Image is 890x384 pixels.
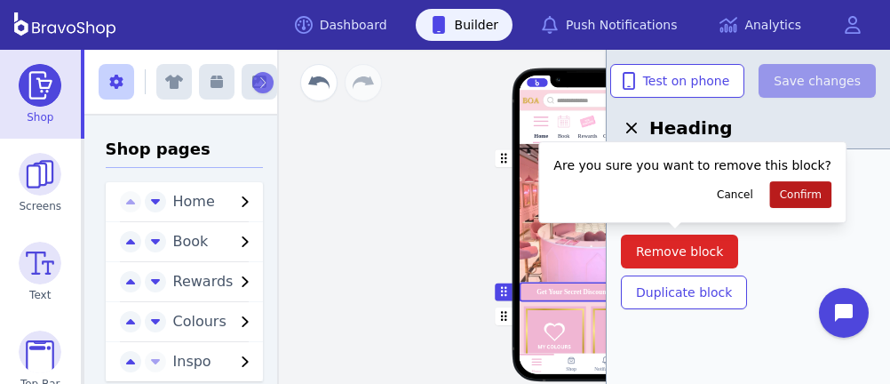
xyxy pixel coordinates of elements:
[553,156,831,208] div: Are you sure you want to remove this block?
[281,9,401,41] a: Dashboard
[717,188,753,202] span: Cancel
[14,12,115,37] img: BravoShop
[621,235,738,268] button: Remove block
[29,288,51,302] span: Text
[636,284,732,301] span: Duplicate block
[534,133,548,140] div: Home
[173,193,215,210] span: Home
[173,233,209,250] span: Book
[166,271,264,292] button: Rewards
[621,116,876,140] h2: Heading
[166,351,264,372] button: Inspo
[527,9,691,41] a: Push Notifications
[173,313,226,330] span: Colours
[603,133,621,140] div: Colours
[774,72,861,90] span: Save changes
[166,311,264,332] button: Colours
[558,133,569,140] div: Book
[106,137,264,168] h3: Shop pages
[707,181,763,208] button: Cancel
[625,72,730,90] span: Test on phone
[594,366,616,372] div: Notifations
[636,243,723,260] span: Remove block
[173,353,211,370] span: Inspo
[770,181,831,208] button: Confirm
[166,191,264,212] button: Home
[27,110,53,124] span: Shop
[416,9,513,41] a: Builder
[759,64,876,98] button: Save changes
[531,369,541,373] div: Home
[610,64,745,98] button: Test on phone
[566,366,576,372] div: Shop
[166,231,264,252] button: Book
[173,273,234,290] span: Rewards
[20,199,62,213] span: Screens
[578,133,598,140] div: Rewards
[519,282,657,301] button: Get Your Secret Discount Code Here
[780,188,822,202] span: Confirm
[621,276,747,309] button: Duplicate block
[705,9,815,41] a: Analytics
